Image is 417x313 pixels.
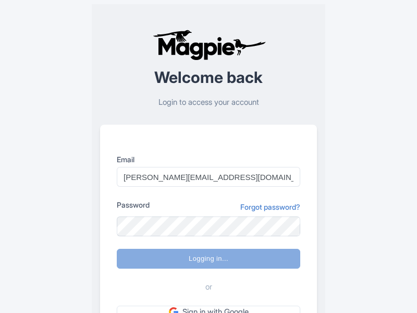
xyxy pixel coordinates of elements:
p: Login to access your account [100,97,317,109]
a: Forgot password? [240,201,300,212]
label: Password [117,199,150,210]
span: or [205,281,212,293]
img: logo-ab69f6fb50320c5b225c76a69d11143b.png [150,29,267,61]
input: Logging in... [117,249,300,269]
h2: Welcome back [100,69,317,86]
label: Email [117,154,300,165]
input: you@example.com [117,167,300,187]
